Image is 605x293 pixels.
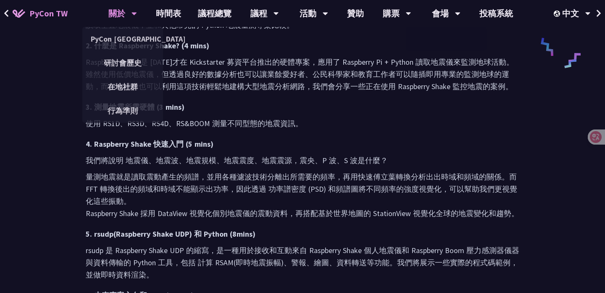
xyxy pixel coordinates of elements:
h3: 5. rsudp(Raspberry Shake UDP) 和 Python (8mins) [86,228,519,240]
h3: 2. 什麼是 Raspberry Shake? (4 mins) [86,40,519,52]
p: 使用 RS1D、RS3D、RS4D、RS&BOOM 測量不同型態的地震資訊。 [86,117,519,129]
img: Home icon of PyCon TW 2025 [13,9,25,18]
span: PyCon TW [29,7,68,20]
a: PyCon TW [4,3,76,24]
p: 量測地震就是讀取震動產生的頻譜，並用各種濾波技術分離出所需要的頻率，再用快速傅立葉轉換分析出出時域和頻域的關係。而 FFT 轉換後出的頻域和時域不能顯示出功率，因此透過 功率譜密度 (PSD) ... [86,171,519,219]
a: 行為準則 [82,101,163,121]
a: 在地社群 [82,77,163,97]
img: Locale Icon [554,11,562,17]
p: rsudp 是 Raspberry Shake UDP 的縮寫，是一種用於接收和互動來自 Raspberry Shake 個人地震儀和 Raspberry Boom 壓力感測器儀器與資料傳輸的 ... [86,244,519,281]
p: 我們將說明 地震儀、地震波、地震規模、地震震度、地震震源，震央、P 波、S 波是什麼？ [86,154,519,166]
a: 研討會歷史 [82,53,163,73]
h3: 3. 測量地震所需硬體 (3 mins) [86,101,519,113]
a: PyCon [GEOGRAPHIC_DATA] [82,29,163,49]
p: Raspberry Shake 是 [DATE]才在 Kickstarter 募資平台推出的硬體專案，應用了 Raspberry Pi + Python 讀取地震儀來監測地球活動。雖然使用低價地... [86,56,519,92]
h3: 4. Raspberry Shake 快速入門 (5 mins) [86,138,519,150]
